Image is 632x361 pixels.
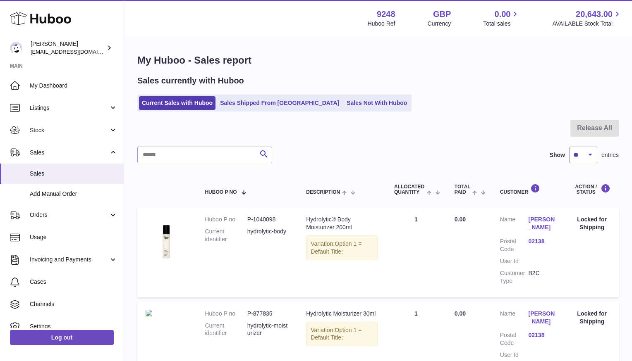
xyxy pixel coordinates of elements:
[573,216,610,231] div: Locked for Shipping
[306,310,378,318] div: Hydrolytic Moisturizer 30ml
[306,322,378,347] div: Variation:
[394,184,425,195] span: ALLOCATED Quantity
[500,269,529,285] dt: Customer Type
[455,310,466,317] span: 0.00
[433,9,451,20] strong: GBP
[137,54,619,67] h1: My Huboo - Sales report
[31,48,122,55] span: [EMAIL_ADDRESS][DOMAIN_NAME]
[205,216,247,223] dt: Huboo P no
[500,216,529,233] dt: Name
[455,184,471,195] span: Total paid
[30,82,117,90] span: My Dashboard
[576,9,613,20] span: 20,643.00
[500,257,529,265] dt: User Id
[500,331,529,347] dt: Postal Code
[205,322,247,337] dt: Current identifier
[205,190,237,195] span: Huboo P no
[247,310,290,318] dd: P-877835
[306,235,378,260] div: Variation:
[495,9,511,20] span: 0.00
[30,233,117,241] span: Usage
[550,151,565,159] label: Show
[483,20,520,28] span: Total sales
[552,20,622,28] span: AVAILABLE Stock Total
[529,331,557,339] a: 02138
[30,126,109,134] span: Stock
[30,190,117,198] span: Add Manual Order
[30,323,117,330] span: Settings
[205,228,247,243] dt: Current identifier
[205,310,247,318] dt: Huboo P no
[552,9,622,28] a: 20,643.00 AVAILABLE Stock Total
[30,170,117,178] span: Sales
[306,190,340,195] span: Description
[455,216,466,223] span: 0.00
[30,104,109,112] span: Listings
[500,351,529,359] dt: User Id
[529,269,557,285] dd: B2C
[386,207,446,297] td: 1
[529,216,557,231] a: [PERSON_NAME]
[247,322,290,337] dd: hydrolytic-moisturizer
[30,256,109,264] span: Invoicing and Payments
[146,310,152,316] img: FJOR_People_LR-106.jpg
[377,9,395,20] strong: 9248
[500,184,557,195] div: Customer
[306,216,378,231] div: Hydrolytic® Body Moisturizer 200ml
[30,278,117,286] span: Cases
[529,310,557,325] a: [PERSON_NAME]
[137,75,244,86] h2: Sales currently with Huboo
[31,40,105,56] div: [PERSON_NAME]
[30,211,109,219] span: Orders
[573,310,610,325] div: Locked for Shipping
[344,96,410,110] a: Sales Not With Huboo
[483,9,520,28] a: 0.00 Total sales
[368,20,395,28] div: Huboo Ref
[311,240,361,255] span: Option 1 = Default Title;
[30,300,117,308] span: Channels
[146,216,187,267] img: 1ProductStill-cutoutimage_79716cf1-04e0-4343-85a3-681e2573c6ef.png
[601,151,619,159] span: entries
[500,310,529,328] dt: Name
[30,149,109,157] span: Sales
[428,20,451,28] div: Currency
[311,327,361,341] span: Option 1 = Default Title;
[139,96,215,110] a: Current Sales with Huboo
[10,330,114,345] a: Log out
[529,237,557,245] a: 02138
[217,96,342,110] a: Sales Shipped From [GEOGRAPHIC_DATA]
[500,237,529,253] dt: Postal Code
[10,42,22,54] img: hello@fjor.life
[573,184,610,195] div: Action / Status
[247,228,290,243] dd: hydrolytic-body
[247,216,290,223] dd: P-1040098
